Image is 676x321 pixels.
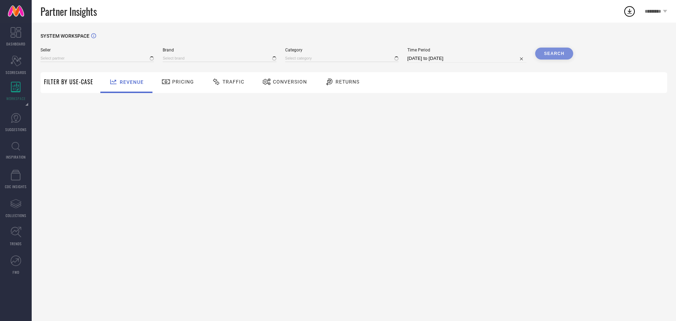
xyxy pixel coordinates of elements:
span: FWD [13,270,19,275]
span: Category [285,48,399,53]
input: Select time period [407,54,526,63]
span: CDC INSIGHTS [5,184,27,189]
span: Partner Insights [40,4,97,19]
span: Brand [163,48,276,53]
div: Open download list [623,5,636,18]
span: Revenue [120,79,144,85]
span: COLLECTIONS [6,213,26,218]
span: Traffic [223,79,244,85]
span: Seller [40,48,154,53]
span: DASHBOARD [6,41,25,47]
span: Pricing [172,79,194,85]
input: Select category [285,55,399,62]
input: Select partner [40,55,154,62]
span: WORKSPACE [6,96,26,101]
span: Time Period [407,48,526,53]
span: SCORECARDS [6,70,26,75]
span: SYSTEM WORKSPACE [40,33,89,39]
span: Conversion [273,79,307,85]
input: Select brand [163,55,276,62]
span: TRENDS [10,241,22,246]
span: SUGGESTIONS [5,127,27,132]
span: Filter By Use-Case [44,78,93,86]
span: INSPIRATION [6,154,26,160]
span: Returns [336,79,359,85]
